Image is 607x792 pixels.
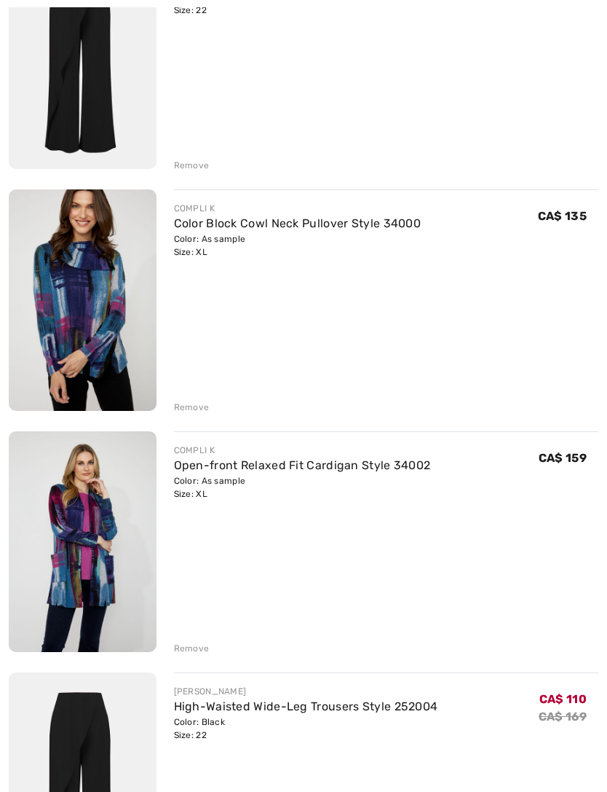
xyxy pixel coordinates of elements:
[539,692,587,706] span: CA$ 110
[174,401,210,414] div: Remove
[9,189,156,411] img: Color Block Cowl Neck Pullover Style 34000
[174,232,421,259] div: Color: As sample Size: XL
[174,699,438,713] a: High-Waisted Wide-Leg Trousers Style 252004
[174,642,210,655] div: Remove
[539,451,587,465] span: CA$ 159
[539,710,587,724] s: CA$ 169
[174,458,431,472] a: Open-front Relaxed Fit Cardigan Style 34002
[9,431,156,653] img: Open-front Relaxed Fit Cardigan Style 34002
[174,216,421,230] a: Color Block Cowl Neck Pullover Style 34000
[174,202,421,215] div: COMPLI K
[538,209,587,223] span: CA$ 135
[174,474,431,501] div: Color: As sample Size: XL
[174,715,438,742] div: Color: Black Size: 22
[174,159,210,172] div: Remove
[174,685,438,698] div: [PERSON_NAME]
[174,444,431,457] div: COMPLI K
